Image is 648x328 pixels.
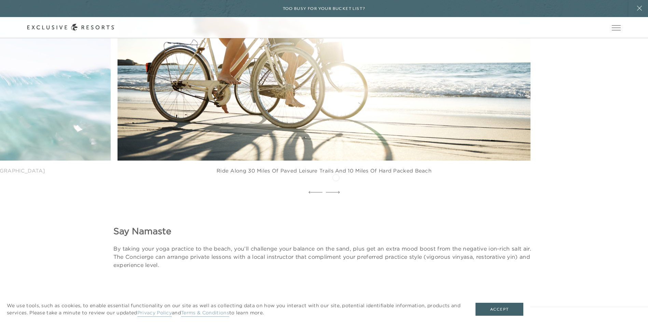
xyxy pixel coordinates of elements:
button: Accept [475,303,523,316]
button: Open navigation [612,25,621,30]
strong: Say Namaste [113,226,171,237]
p: By taking your yoga practice to the beach, you’ll challenge your balance on the sand, plus get an... [113,244,535,269]
h6: Too busy for your bucket list? [283,5,366,12]
p: We use tools, such as cookies, to enable essential functionality on our site as well as collectin... [7,302,462,316]
a: Terms & Conditions [181,310,229,317]
a: Privacy Policy [137,310,172,317]
strong: Tee Off [113,290,145,301]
